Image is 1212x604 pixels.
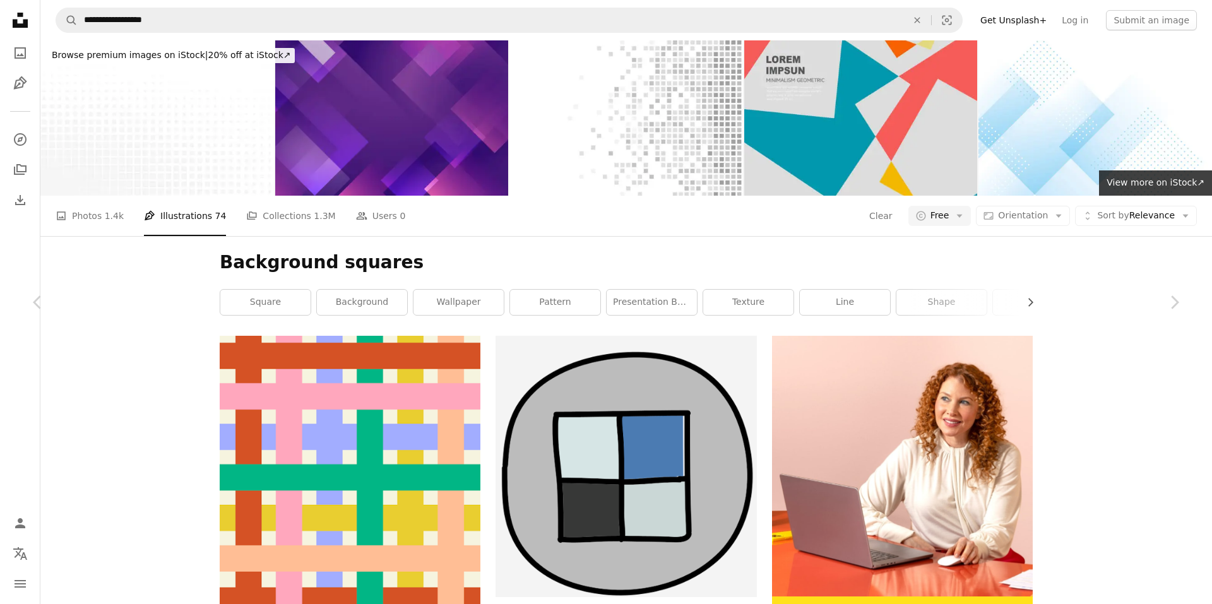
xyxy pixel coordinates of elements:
a: Download History [8,187,33,213]
span: 20% off at iStock ↗ [52,50,291,60]
a: Get Unsplash+ [973,10,1054,30]
a: Collections 1.3M [246,196,335,236]
a: Photos 1.4k [56,196,124,236]
span: Free [930,210,949,222]
a: background [317,290,407,315]
button: Clear [903,8,931,32]
button: Free [908,206,971,226]
span: Relevance [1097,210,1175,222]
button: Menu [8,571,33,596]
img: Halftone spotted background [40,40,274,196]
a: pattern [510,290,600,315]
a: square [220,290,311,315]
a: Explore [8,127,33,152]
a: Illustrations [8,71,33,96]
span: Sort by [1097,210,1129,220]
img: Abstract purple hexagon geometric background [275,40,509,196]
form: Find visuals sitewide [56,8,963,33]
a: Browse premium images on iStock|20% off at iStock↗ [40,40,302,71]
button: Orientation [976,206,1070,226]
button: scroll list to the right [1019,290,1033,315]
a: wallpaper [413,290,504,315]
button: Sort byRelevance [1075,206,1197,226]
a: Log in [1054,10,1096,30]
a: Photos [8,40,33,66]
img: A black and white picture of a square in a circle [496,336,756,596]
img: Geometric background of squares and dots [978,40,1212,196]
a: 16:9 [993,290,1083,315]
span: 1.3M [314,209,335,223]
a: texture [703,290,793,315]
span: Orientation [998,210,1048,220]
span: Browse premium images on iStock | [52,50,208,60]
button: Visual search [932,8,962,32]
img: abstract colors minimalism geometric square overlap pattern background [744,40,978,196]
a: Collections [8,157,33,182]
a: Colorful intersecting lines create a vibrant geometric pattern. [220,493,480,504]
a: A black and white picture of a square in a circle [496,461,756,472]
span: 0 [400,209,405,223]
a: line [800,290,890,315]
img: loose data tiles [509,40,743,196]
button: Submit an image [1106,10,1197,30]
button: Clear [869,206,893,226]
a: Users 0 [356,196,406,236]
span: 1.4k [105,209,124,223]
h1: Background squares [220,251,1033,274]
img: file-1722962837469-d5d3a3dee0c7image [772,336,1033,596]
button: Search Unsplash [56,8,78,32]
a: Log in / Sign up [8,511,33,536]
span: View more on iStock ↗ [1107,177,1204,187]
a: Next [1136,242,1212,363]
a: View more on iStock↗ [1099,170,1212,196]
a: shape [896,290,987,315]
button: Language [8,541,33,566]
a: presentation background [607,290,697,315]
